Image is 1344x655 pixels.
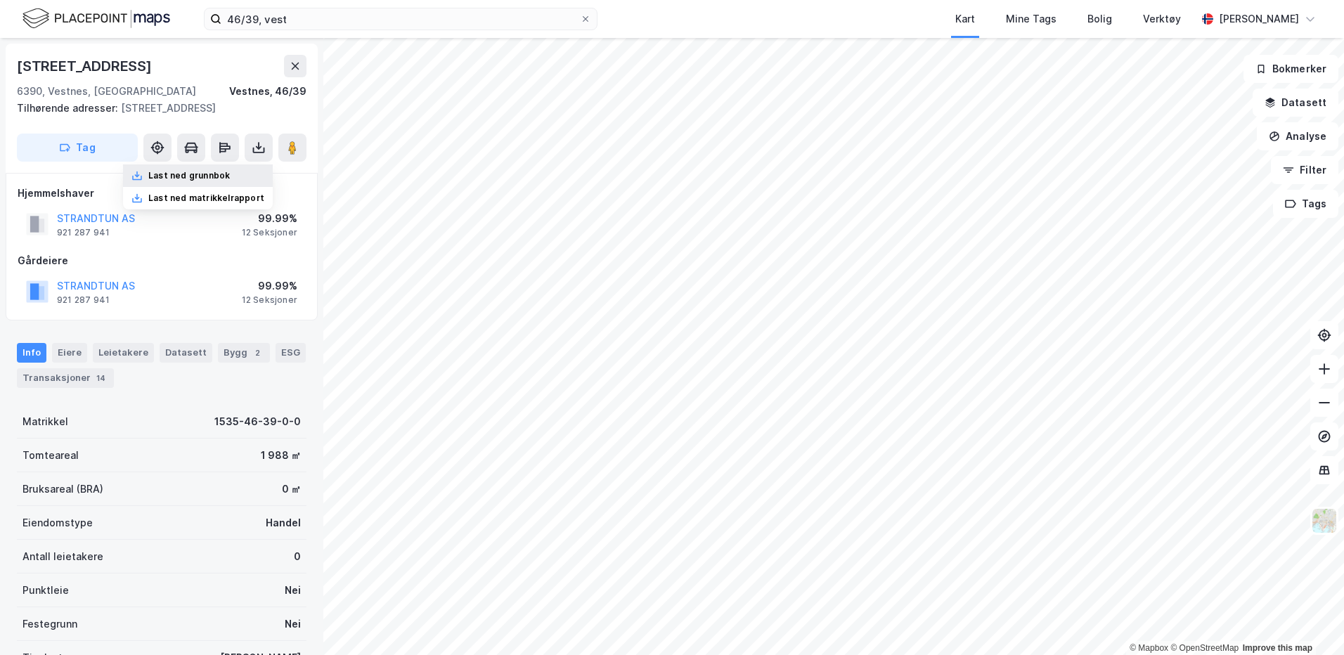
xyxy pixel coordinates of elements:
[57,227,110,238] div: 921 287 941
[1143,11,1181,27] div: Verktøy
[1273,190,1338,218] button: Tags
[1274,588,1344,655] iframe: Chat Widget
[250,346,264,360] div: 2
[148,170,230,181] div: Last ned grunnbok
[17,134,138,162] button: Tag
[22,447,79,464] div: Tomteareal
[218,343,270,363] div: Bygg
[276,343,306,363] div: ESG
[52,343,87,363] div: Eiere
[955,11,975,27] div: Kart
[1274,588,1344,655] div: Kontrollprogram for chat
[22,413,68,430] div: Matrikkel
[1006,11,1057,27] div: Mine Tags
[1271,156,1338,184] button: Filter
[282,481,301,498] div: 0 ㎡
[294,548,301,565] div: 0
[214,413,301,430] div: 1535-46-39-0-0
[1130,643,1168,653] a: Mapbox
[22,6,170,31] img: logo.f888ab2527a4732fd821a326f86c7f29.svg
[93,371,108,385] div: 14
[22,481,103,498] div: Bruksareal (BRA)
[22,616,77,633] div: Festegrunn
[261,447,301,464] div: 1 988 ㎡
[1243,55,1338,83] button: Bokmerker
[221,8,580,30] input: Søk på adresse, matrikkel, gårdeiere, leietakere eller personer
[57,294,110,306] div: 921 287 941
[1219,11,1299,27] div: [PERSON_NAME]
[17,100,295,117] div: [STREET_ADDRESS]
[1311,507,1338,534] img: Z
[242,294,297,306] div: 12 Seksjoner
[17,343,46,363] div: Info
[1170,643,1239,653] a: OpenStreetMap
[22,548,103,565] div: Antall leietakere
[17,83,196,100] div: 6390, Vestnes, [GEOGRAPHIC_DATA]
[160,343,212,363] div: Datasett
[242,227,297,238] div: 12 Seksjoner
[17,55,155,77] div: [STREET_ADDRESS]
[266,514,301,531] div: Handel
[285,582,301,599] div: Nei
[1253,89,1338,117] button: Datasett
[1257,122,1338,150] button: Analyse
[22,514,93,531] div: Eiendomstype
[285,616,301,633] div: Nei
[148,193,264,204] div: Last ned matrikkelrapport
[17,368,114,388] div: Transaksjoner
[18,252,306,269] div: Gårdeiere
[1243,643,1312,653] a: Improve this map
[22,582,69,599] div: Punktleie
[242,210,297,227] div: 99.99%
[1087,11,1112,27] div: Bolig
[229,83,306,100] div: Vestnes, 46/39
[18,185,306,202] div: Hjemmelshaver
[17,102,121,114] span: Tilhørende adresser:
[242,278,297,294] div: 99.99%
[93,343,154,363] div: Leietakere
